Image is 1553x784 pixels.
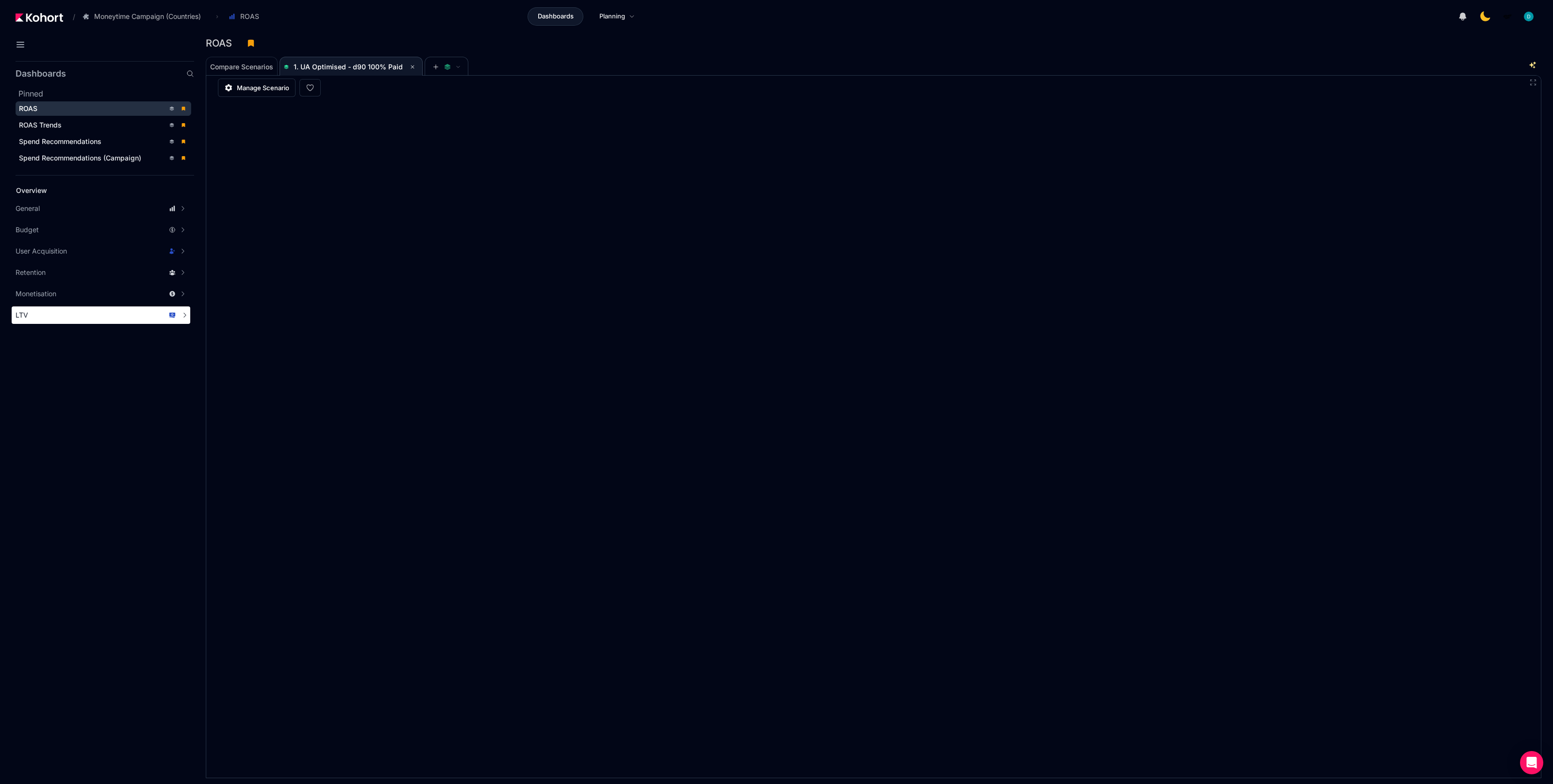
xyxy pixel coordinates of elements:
span: User Acquisition [16,246,67,256]
div: Open Intercom Messenger [1520,751,1543,774]
span: Spend Recommendations (Campaign) [19,154,141,162]
span: ROAS [240,12,259,21]
img: Kohort logo [16,13,63,22]
span: Manage Scenario [237,83,289,93]
button: Moneytime Campaign (Countries) [77,8,211,25]
a: Overview [13,183,178,198]
span: ROAS Trends [19,121,62,129]
span: 1. UA Optimised - d90 100% Paid [294,63,403,71]
span: Retention [16,268,46,277]
span: General [16,204,40,213]
span: Planning [599,12,625,21]
span: Budget [16,225,39,235]
a: Dashboards [528,7,583,26]
span: Monetisation [16,289,56,299]
span: LTV [16,310,28,320]
a: Manage Scenario [218,79,296,97]
img: logo_MoneyTimeLogo_1_20250619094856634230.png [1503,12,1512,21]
h2: Pinned [18,88,194,99]
button: Fullscreen [1529,79,1537,86]
span: › [214,13,220,20]
span: ROAS [19,104,37,112]
span: / [65,12,75,22]
a: ROAS [16,101,191,116]
a: ROAS Trends [16,118,191,132]
span: Overview [16,186,47,194]
span: Spend Recommendations [19,137,101,145]
a: Spend Recommendations (Campaign) [16,151,191,165]
button: ROAS [223,8,269,25]
a: Planning [589,7,645,26]
a: Spend Recommendations [16,134,191,149]
span: Dashboards [538,12,574,21]
h3: ROAS [206,38,238,48]
h2: Dashboards [16,69,66,78]
span: Moneytime Campaign (Countries) [94,12,201,21]
span: Compare Scenarios [210,64,273,70]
